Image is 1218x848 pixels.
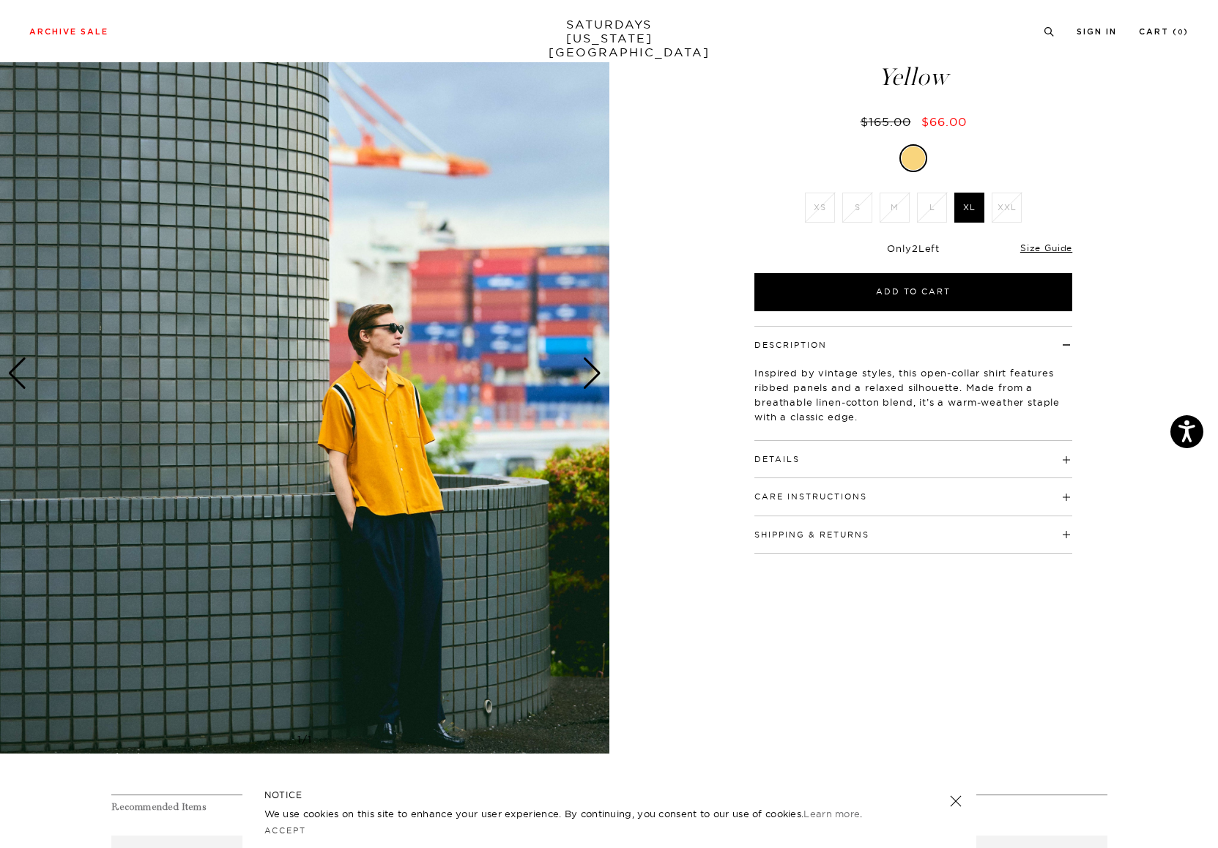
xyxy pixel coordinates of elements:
a: Size Guide [1020,242,1072,253]
h1: Bowling SS Shirt [752,37,1074,89]
span: 1 [308,733,312,746]
h5: NOTICE [264,789,954,802]
span: Yellow [752,65,1074,89]
button: Add to Cart [754,273,1072,311]
div: Only Left [754,242,1072,255]
span: 1 [297,733,302,746]
a: Accept [264,825,307,836]
button: Shipping & Returns [754,531,869,539]
button: Description [754,341,827,349]
div: Next slide [582,357,602,390]
div: Previous slide [7,357,27,390]
del: $165.00 [861,114,917,129]
p: Inspired by vintage styles, this open-collar shirt features ribbed panels and a relaxed silhouett... [754,365,1072,424]
a: Cart (0) [1139,28,1189,36]
button: Care Instructions [754,493,867,501]
small: 0 [1178,29,1184,36]
a: Learn more [803,808,860,819]
a: Archive Sale [29,28,108,36]
button: Details [754,455,800,464]
span: $66.00 [921,114,967,129]
label: XL [954,193,984,223]
a: SATURDAYS[US_STATE][GEOGRAPHIC_DATA] [549,18,669,59]
a: Sign In [1077,28,1117,36]
p: We use cookies on this site to enhance your user experience. By continuing, you consent to our us... [264,806,902,821]
h4: Recommended Items [111,801,1107,814]
span: 2 [912,242,918,254]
